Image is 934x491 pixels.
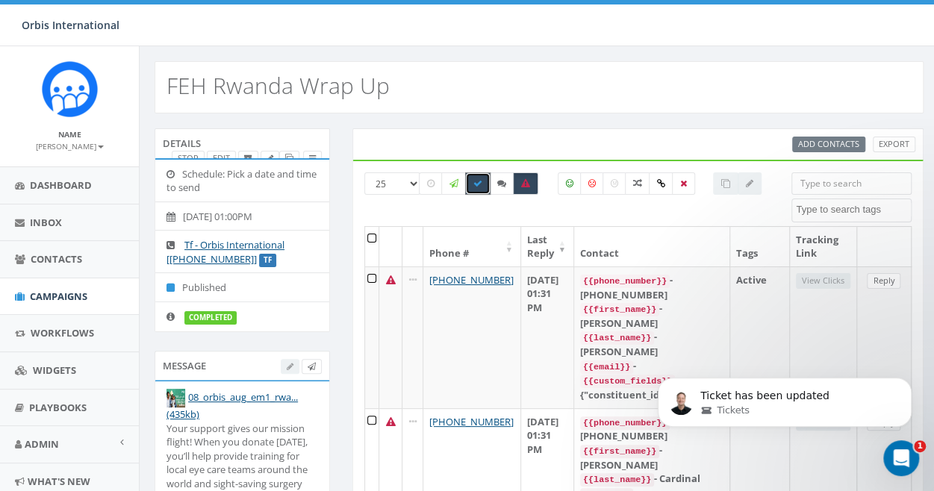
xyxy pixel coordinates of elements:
div: Details [155,128,330,158]
th: Contact [574,227,730,266]
div: Message [155,351,330,381]
th: Phone #: activate to sort column ascending [423,227,521,266]
div: - [PHONE_NUMBER] [580,415,723,443]
iframe: Intercom live chat [883,440,919,476]
iframe: Intercom notifications message [635,346,934,451]
span: What's New [28,475,90,488]
span: Contacts [31,252,82,266]
div: - [580,359,723,374]
a: [PHONE_NUMBER] [429,415,514,428]
a: 08_orbis_aug_em1_rwa... (435kb) [166,390,298,421]
a: Stop [172,151,205,166]
code: {{first_name}} [580,303,659,316]
label: Removed [672,172,695,195]
textarea: Search [796,203,911,216]
span: Inbox [30,216,62,229]
span: View Campaign Delivery Statistics [309,152,316,163]
label: Pending [419,172,443,195]
i: Published [166,283,182,293]
code: {{phone_number}} [580,275,670,288]
label: Neutral [603,172,626,195]
span: Dashboard [30,178,92,192]
div: - [PERSON_NAME] [580,301,723,330]
label: Delivered [465,172,491,195]
code: {{email}} [580,360,633,374]
label: Negative [580,172,604,195]
td: [DATE] 01:31 PM [521,266,574,408]
div: - [PERSON_NAME] [580,330,723,358]
div: - Cardinal [580,472,723,487]
label: completed [184,311,237,325]
label: Bounced [513,172,538,195]
span: Playbooks [29,401,87,414]
i: Schedule: Pick a date and time to send [166,169,182,179]
span: Widgets [33,363,76,377]
img: Rally_Corp_Icon.png [42,61,98,117]
a: [PERSON_NAME] [36,139,104,152]
code: {{last_name}} [580,331,654,345]
span: Archive Campaign [244,152,252,163]
small: Name [58,129,81,140]
label: Sending [441,172,467,195]
span: Campaigns [30,290,87,303]
li: Published [155,272,329,302]
label: TF [259,254,276,267]
span: Admin [25,437,59,451]
label: Mixed [625,172,650,195]
span: Edit Campaign Title [267,152,273,163]
small: [PERSON_NAME] [36,141,104,151]
code: {{custom_fields}} [580,375,675,388]
label: Positive [558,172,582,195]
label: Replied [489,172,514,195]
li: Schedule: Pick a date and time to send [155,160,329,202]
label: Link Clicked [649,172,673,195]
span: Orbis International [22,18,119,32]
th: Tracking Link [790,227,857,266]
a: Reply [867,273,900,289]
th: Tags [730,227,790,266]
th: Last Reply: activate to sort column ascending [521,227,574,266]
a: Edit [207,151,236,166]
a: Tf - Orbis International [[PHONE_NUMBER]] [166,238,284,266]
td: Active [730,266,790,408]
a: Export [873,137,915,152]
code: {{first_name}} [580,445,659,458]
span: Send Test Message [308,360,316,372]
div: - [PHONE_NUMBER] [580,273,723,301]
code: {{last_name}} [580,473,654,487]
li: [DATE] 01:00PM [155,201,329,231]
span: Clone Campaign [285,152,293,163]
h2: FEH Rwanda Wrap Up [166,73,390,98]
span: Workflows [31,326,94,340]
a: [PHONE_NUMBER] [429,273,514,287]
div: - [PERSON_NAME] [580,443,723,472]
input: Type to search [791,172,912,195]
span: 1 [914,440,926,452]
div: - {"constituent_id"=>"6493863"} [580,373,723,401]
code: {{phone_number}} [580,416,670,430]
